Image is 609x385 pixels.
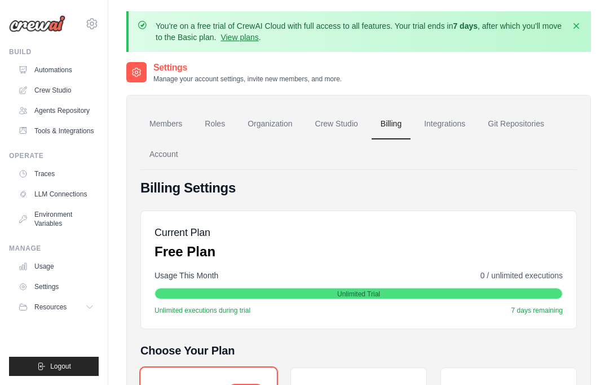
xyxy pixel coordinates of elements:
[140,179,577,197] h4: Billing Settings
[153,75,342,84] p: Manage your account settings, invite new members, and more.
[9,357,99,376] button: Logout
[480,270,563,281] span: 0 / unlimited executions
[196,109,234,139] a: Roles
[14,102,99,120] a: Agents Repository
[155,306,250,315] span: Unlimited executions during trial
[14,61,99,79] a: Automations
[239,109,301,139] a: Organization
[9,15,65,32] img: Logo
[511,306,563,315] span: 7 days remaining
[34,303,67,312] span: Resources
[155,270,218,281] span: Usage This Month
[9,244,99,253] div: Manage
[14,257,99,275] a: Usage
[156,20,564,43] p: You're on a free trial of CrewAI Cloud with full access to all features. Your trial ends in , aft...
[14,81,99,99] a: Crew Studio
[337,290,380,299] span: Unlimited Trial
[9,151,99,160] div: Operate
[14,185,99,203] a: LLM Connections
[14,298,99,316] button: Resources
[155,243,215,261] p: Free Plan
[140,139,187,170] a: Account
[306,109,367,139] a: Crew Studio
[479,109,553,139] a: Git Repositories
[415,109,474,139] a: Integrations
[140,343,577,358] h5: Choose Your Plan
[14,122,99,140] a: Tools & Integrations
[14,278,99,296] a: Settings
[220,33,258,42] a: View plans
[155,225,215,240] h5: Current Plan
[50,362,71,371] span: Logout
[140,109,191,139] a: Members
[9,47,99,56] div: Build
[153,61,342,75] h2: Settings
[372,109,411,139] a: Billing
[14,165,99,183] a: Traces
[453,21,478,30] strong: 7 days
[14,205,99,233] a: Environment Variables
